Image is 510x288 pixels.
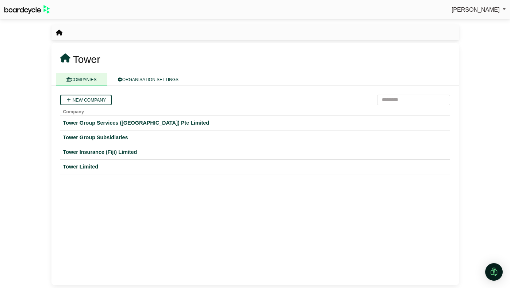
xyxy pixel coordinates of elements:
[452,5,506,15] a: [PERSON_NAME]
[60,105,450,116] th: Company
[73,54,100,65] span: Tower
[4,5,50,14] img: BoardcycleBlackGreen-aaafeed430059cb809a45853b8cf6d952af9d84e6e89e1f1685b34bfd5cb7d64.svg
[107,73,189,86] a: ORGANISATION SETTINGS
[63,119,447,127] a: Tower Group Services ([GEOGRAPHIC_DATA]) Pte Limited
[63,148,447,156] a: Tower Insurance (Fiji) Limited
[60,95,112,105] a: New company
[63,133,447,142] a: Tower Group Subsidiaries
[56,73,107,86] a: COMPANIES
[56,28,62,38] nav: breadcrumb
[485,263,503,281] div: Open Intercom Messenger
[63,163,447,171] a: Tower Limited
[452,7,500,13] span: [PERSON_NAME]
